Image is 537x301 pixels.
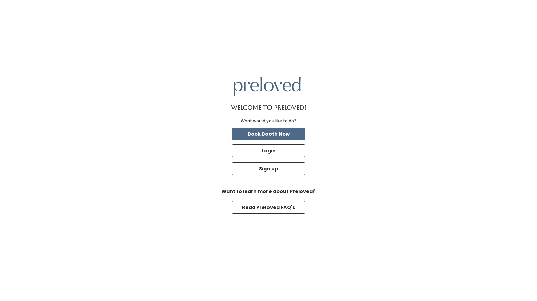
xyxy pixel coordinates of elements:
button: Login [232,144,305,157]
button: Read Preloved FAQ's [232,201,305,214]
h1: Welcome to Preloved! [231,104,306,111]
img: preloved logo [234,77,301,96]
h6: Want to learn more about Preloved? [218,189,319,194]
button: Book Booth Now [232,128,305,140]
a: Sign up [230,161,307,176]
a: Login [230,143,307,158]
button: Sign up [232,162,305,175]
div: What would you like to do? [241,118,296,124]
